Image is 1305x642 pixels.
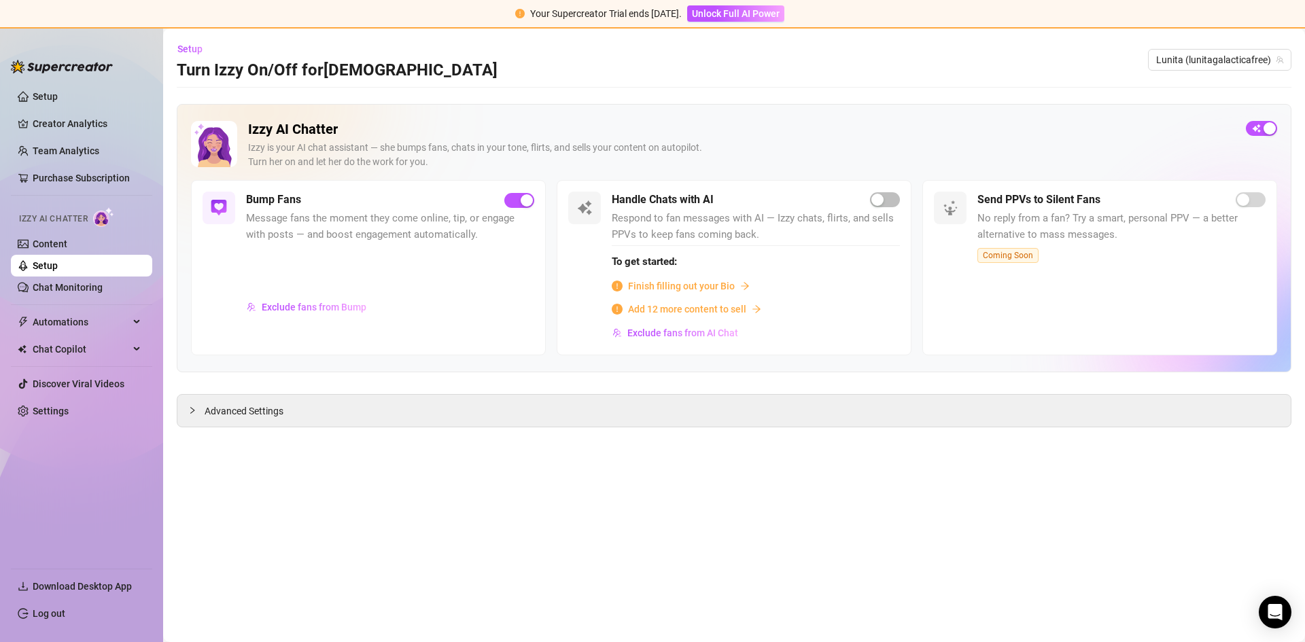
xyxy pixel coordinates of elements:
[188,406,196,414] span: collapsed
[33,91,58,102] a: Setup
[246,296,367,318] button: Exclude fans from Bump
[612,192,714,208] h5: Handle Chats with AI
[33,282,103,293] a: Chat Monitoring
[33,145,99,156] a: Team Analytics
[93,207,114,227] img: AI Chatter
[246,192,301,208] h5: Bump Fans
[205,404,283,418] span: Advanced Settings
[740,281,750,291] span: arrow-right
[1156,50,1283,70] span: Lunita (lunitagalacticafree)
[33,378,124,389] a: Discover Viral Videos
[627,327,738,338] span: Exclude fans from AI Chat
[752,304,761,314] span: arrow-right
[18,344,27,354] img: Chat Copilot
[687,5,784,22] button: Unlock Full AI Power
[177,60,498,82] h3: Turn Izzy On/Off for [DEMOGRAPHIC_DATA]
[977,248,1039,263] span: Coming Soon
[211,200,227,216] img: svg%3e
[515,9,525,18] span: exclamation-circle
[687,8,784,19] a: Unlock Full AI Power
[18,581,29,592] span: download
[33,338,129,360] span: Chat Copilot
[33,113,141,135] a: Creator Analytics
[628,279,735,293] span: Finish filling out your Bio
[612,322,739,344] button: Exclude fans from AI Chat
[248,141,1235,169] div: Izzy is your AI chat assistant — she bumps fans, chats in your tone, flirts, and sells your conte...
[248,121,1235,138] h2: Izzy AI Chatter
[33,406,69,416] a: Settings
[628,302,746,317] span: Add 12 more content to sell
[177,43,203,54] span: Setup
[18,317,29,327] span: thunderbolt
[576,200,593,216] img: svg%3e
[33,311,129,333] span: Automations
[692,8,780,19] span: Unlock Full AI Power
[19,213,88,226] span: Izzy AI Chatter
[11,60,113,73] img: logo-BBDzfeDw.svg
[191,121,237,167] img: Izzy AI Chatter
[612,281,623,291] span: info-circle
[188,403,205,418] div: collapsed
[177,38,213,60] button: Setup
[530,8,682,19] span: Your Supercreator Trial ends [DATE].
[33,167,141,189] a: Purchase Subscription
[1276,56,1284,64] span: team
[262,302,366,313] span: Exclude fans from Bump
[977,211,1266,243] span: No reply from a fan? Try a smart, personal PPV — a better alternative to mass messages.
[612,211,900,243] span: Respond to fan messages with AI — Izzy chats, flirts, and sells PPVs to keep fans coming back.
[612,304,623,315] span: info-circle
[33,238,67,249] a: Content
[977,192,1100,208] h5: Send PPVs to Silent Fans
[246,211,534,243] span: Message fans the moment they come online, tip, or engage with posts — and boost engagement automa...
[33,260,58,271] a: Setup
[612,328,622,338] img: svg%3e
[247,302,256,312] img: svg%3e
[1259,596,1291,628] div: Open Intercom Messenger
[33,581,132,592] span: Download Desktop App
[33,608,65,619] a: Log out
[612,255,677,268] strong: To get started:
[942,200,958,216] img: svg%3e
